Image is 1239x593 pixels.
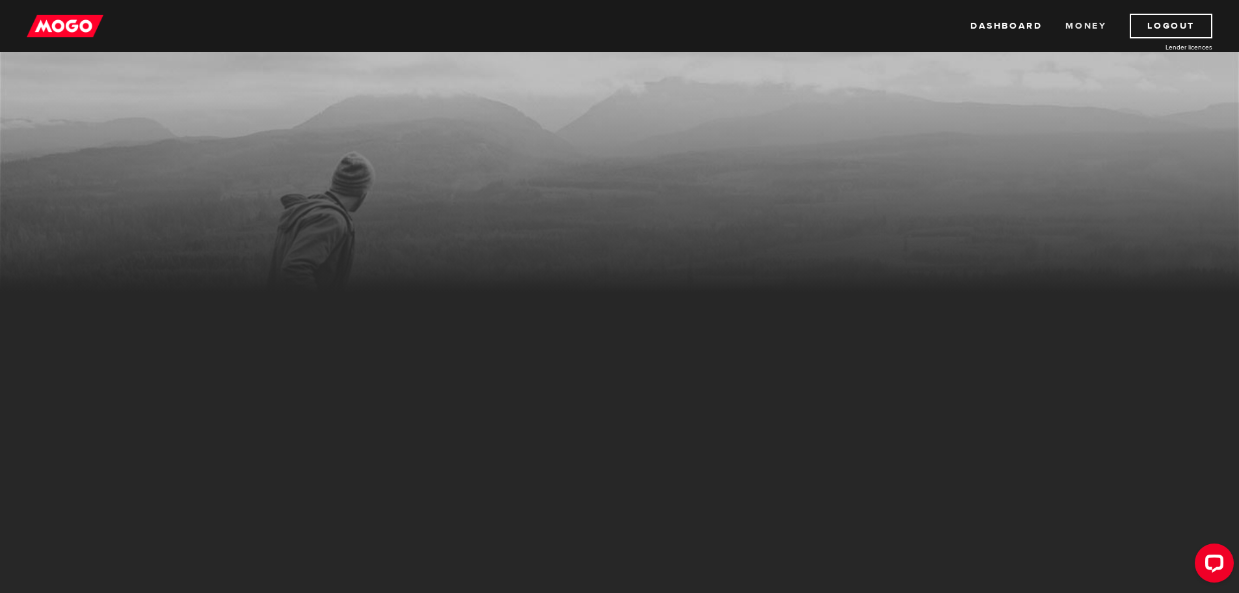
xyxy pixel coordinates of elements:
img: mogo_logo-11ee424be714fa7cbb0f0f49df9e16ec.png [27,14,103,38]
a: Logout [1130,14,1212,38]
a: Money [1065,14,1106,38]
a: Dashboard [970,14,1042,38]
a: Lender licences [1115,42,1212,52]
iframe: LiveChat chat widget [1184,538,1239,593]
